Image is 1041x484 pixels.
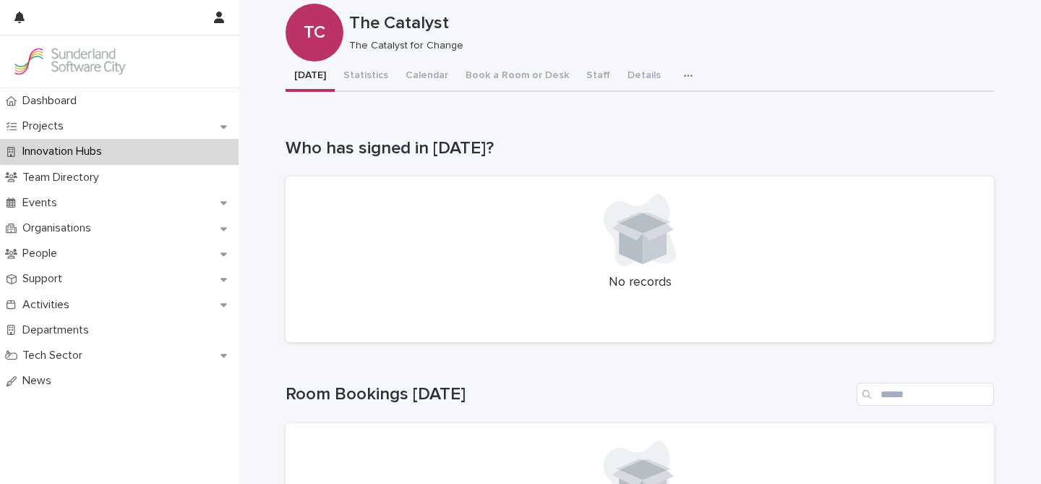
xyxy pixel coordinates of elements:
p: Projects [17,119,75,133]
h1: Who has signed in [DATE]? [286,138,994,159]
p: Tech Sector [17,349,94,362]
button: Statistics [335,61,397,92]
p: No records [303,275,977,291]
button: Details [619,61,669,92]
p: Events [17,196,69,210]
img: Kay6KQejSz2FjblR6DWv [12,47,127,76]
button: Staff [578,61,619,92]
input: Search [857,383,994,406]
p: News [17,374,63,388]
p: The Catalyst [349,13,988,34]
h1: Room Bookings [DATE] [286,384,851,405]
button: Calendar [397,61,457,92]
button: Book a Room or Desk [457,61,578,92]
p: Activities [17,298,81,312]
p: Support [17,272,74,286]
p: People [17,247,69,260]
p: The Catalyst for Change [349,40,982,52]
p: Team Directory [17,171,111,184]
p: Departments [17,323,100,337]
button: [DATE] [286,61,335,92]
p: Innovation Hubs [17,145,113,158]
p: Organisations [17,221,103,235]
p: Dashboard [17,94,88,108]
